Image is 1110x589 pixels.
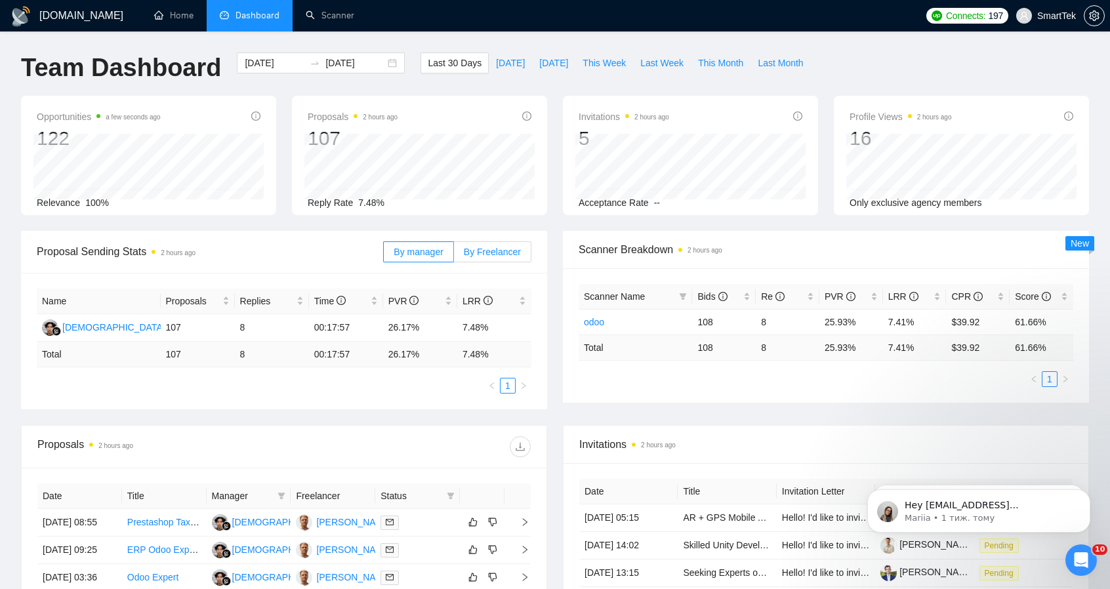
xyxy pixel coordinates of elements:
[488,572,497,582] span: dislike
[678,479,776,504] th: Title
[310,58,320,68] span: to
[308,197,353,208] span: Reply Rate
[37,197,80,208] span: Relevance
[122,509,207,537] td: Prestashop Tax Rule Setup for USA Deliveries
[932,10,942,21] img: upwork-logo.png
[37,289,161,314] th: Name
[222,521,231,531] img: gigradar-bm.png
[883,335,947,360] td: 7.41 %
[37,483,122,509] th: Date
[363,113,398,121] time: 2 hours ago
[946,335,1010,360] td: $ 39.92
[296,516,392,527] a: YN[PERSON_NAME]
[314,296,346,306] span: Time
[127,544,342,555] a: ERP Odoo Expert – Functional & Backend (Certified)
[62,320,241,335] div: [DEMOGRAPHIC_DATA][PERSON_NAME]
[683,512,941,523] a: AR + GPS Mobile App Developer Needed for Innovative Project
[793,112,802,121] span: info-circle
[161,249,195,256] time: 2 hours ago
[166,294,220,308] span: Proposals
[310,58,320,68] span: swap-right
[775,292,785,301] span: info-circle
[245,56,304,70] input: Start date
[756,335,819,360] td: 8
[275,486,288,506] span: filter
[444,486,457,506] span: filter
[579,479,678,504] th: Date
[654,197,660,208] span: --
[220,10,229,20] span: dashboard
[579,126,669,151] div: 5
[692,335,756,360] td: 108
[1084,10,1105,21] a: setting
[880,565,897,581] img: c1Ycf7GPdoN49KCdc6xrQxgqXKJmGYFnECwwh8NW91qtgZp2j2nQRmzXoHLstaNQ3p
[516,378,531,394] li: Next Page
[488,517,497,527] span: dislike
[409,296,419,305] span: info-circle
[979,567,1024,578] a: Pending
[640,56,684,70] span: Last Week
[127,572,179,582] a: Odoo Expert
[488,544,497,555] span: dislike
[37,109,161,125] span: Opportunities
[691,52,750,73] button: This Month
[232,542,411,557] div: [DEMOGRAPHIC_DATA][PERSON_NAME]
[251,112,260,121] span: info-circle
[697,291,727,302] span: Bids
[296,542,312,558] img: YN
[974,292,983,301] span: info-circle
[337,296,346,305] span: info-circle
[484,378,500,394] li: Previous Page
[154,10,194,21] a: homeHome
[37,537,122,564] td: [DATE] 09:25
[678,559,776,587] td: Seeking Experts on Manufacturing Drawing Tools – Paid Survey
[579,559,678,587] td: [DATE] 13:15
[539,56,568,70] span: [DATE]
[235,314,309,342] td: 8
[1026,371,1042,387] li: Previous Page
[457,342,531,367] td: 7.48 %
[718,292,728,301] span: info-circle
[37,509,122,537] td: [DATE] 08:55
[235,342,309,367] td: 8
[37,243,383,260] span: Proposal Sending Stats
[501,378,515,393] a: 1
[1015,291,1050,302] span: Score
[850,126,952,151] div: 16
[21,52,221,83] h1: Team Dashboard
[1092,544,1107,555] span: 10
[583,56,626,70] span: This Week
[386,573,394,581] span: mail
[325,56,385,70] input: End date
[1065,544,1097,576] iframe: Intercom live chat
[880,567,975,577] a: [PERSON_NAME]
[52,327,61,336] img: gigradar-bm.png
[750,52,810,73] button: Last Month
[122,537,207,564] td: ERP Odoo Expert – Functional & Backend (Certified)
[500,378,516,394] li: 1
[37,126,161,151] div: 122
[296,569,312,586] img: YN
[207,483,291,509] th: Manager
[510,441,530,452] span: download
[37,342,161,367] td: Total
[1058,371,1073,387] li: Next Page
[979,566,1019,580] span: Pending
[848,462,1110,554] iframe: Intercom notifications повідомлення
[758,56,803,70] span: Last Month
[465,542,481,558] button: like
[579,335,692,360] td: Total
[683,540,934,550] a: Skilled Unity Developer with AR App development Experience
[988,9,1002,23] span: 197
[161,314,235,342] td: 107
[522,112,531,121] span: info-circle
[296,544,392,554] a: YN[PERSON_NAME]
[296,514,312,531] img: YN
[761,291,785,302] span: Re
[1084,5,1105,26] button: setting
[679,293,687,300] span: filter
[212,489,273,503] span: Manager
[917,113,952,121] time: 2 hours ago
